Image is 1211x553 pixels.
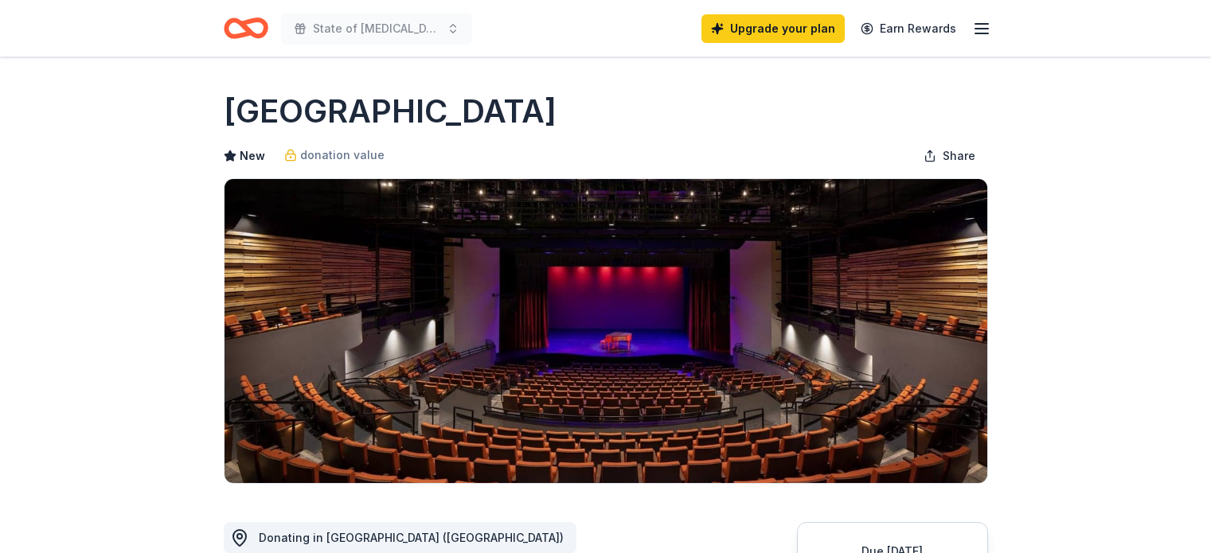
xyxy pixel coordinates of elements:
a: Upgrade your plan [701,14,845,43]
a: Earn Rewards [851,14,966,43]
span: donation value [300,146,385,165]
a: donation value [284,146,385,165]
img: Image for B Street Theatre [225,179,987,483]
span: State of [MEDICAL_DATA] [313,19,440,38]
span: New [240,146,265,166]
a: Home [224,10,268,47]
button: Share [911,140,988,172]
span: Donating in [GEOGRAPHIC_DATA] ([GEOGRAPHIC_DATA]) [259,531,564,544]
span: Share [943,146,975,166]
h1: [GEOGRAPHIC_DATA] [224,89,557,134]
button: State of [MEDICAL_DATA] [281,13,472,45]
